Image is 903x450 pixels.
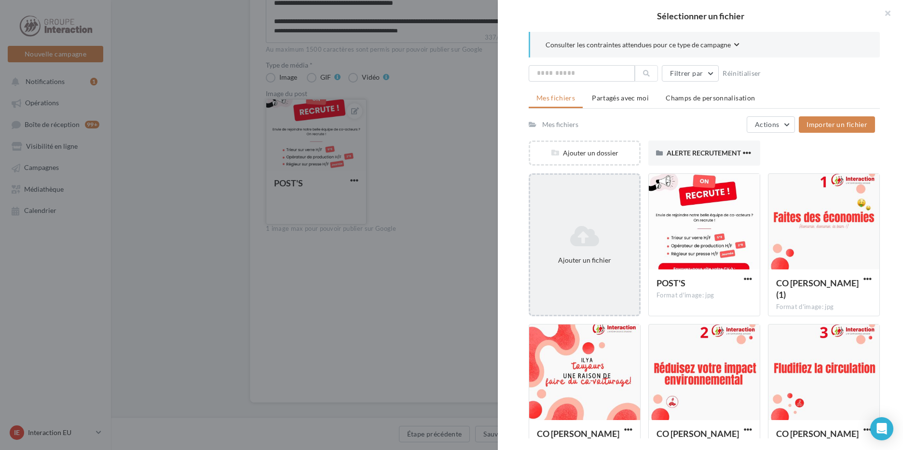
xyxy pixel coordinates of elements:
button: Consulter les contraintes attendues pour ce type de campagne [546,40,739,52]
div: Ajouter un dossier [530,148,639,158]
span: Partagés avec moi [592,94,649,102]
span: Champs de personnalisation [666,94,755,102]
h2: Sélectionner un fichier [513,12,888,20]
span: CO VOIT (1) [776,278,859,300]
div: Open Intercom Messenger [870,417,893,440]
span: Mes fichiers [536,94,575,102]
button: Actions [747,116,795,133]
div: Format d'image: jpg [657,291,752,300]
span: Importer un fichier [807,120,867,128]
span: POST'S [657,278,685,288]
div: Ajouter un fichier [534,255,635,265]
button: Importer un fichier [799,116,875,133]
span: ALERTE RECRUTEMENT [667,149,741,157]
span: Actions [755,120,779,128]
button: Réinitialiser [719,68,765,79]
span: Consulter les contraintes attendues pour ce type de campagne [546,40,731,50]
div: Mes fichiers [542,120,578,129]
div: Format d'image: jpg [776,303,872,311]
span: CO VOIT [537,428,619,439]
button: Filtrer par [662,65,719,82]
